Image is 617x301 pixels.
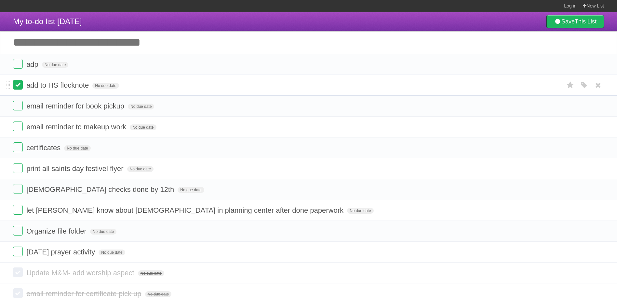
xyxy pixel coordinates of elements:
span: add to HS flocknote [26,81,90,89]
label: Done [13,142,23,152]
span: [DATE] prayer activity [26,248,97,256]
label: Star task [564,80,577,91]
span: certificates [26,144,62,152]
span: No due date [347,208,373,214]
span: No due date [145,291,171,297]
span: email reminder for book pickup [26,102,126,110]
span: No due date [42,62,68,68]
label: Done [13,122,23,131]
span: [DEMOGRAPHIC_DATA] checks done by 12th [26,185,176,193]
span: email reminder to makeup work [26,123,128,131]
label: Done [13,80,23,90]
span: No due date [90,229,116,235]
span: Update M&M- add worship aspect [26,269,136,277]
span: adp [26,60,40,68]
a: SaveThis List [546,15,604,28]
span: let [PERSON_NAME] know about [DEMOGRAPHIC_DATA] in planning center after done paperwork [26,206,345,214]
span: My to-do list [DATE] [13,17,82,26]
span: print all saints day festivel flyer [26,165,125,173]
b: This List [575,18,597,25]
label: Done [13,101,23,110]
span: No due date [128,104,154,109]
label: Done [13,226,23,236]
span: No due date [64,145,90,151]
label: Done [13,267,23,277]
label: Done [13,247,23,256]
label: Done [13,205,23,215]
label: Done [13,184,23,194]
span: No due date [138,270,164,276]
label: Done [13,288,23,298]
span: No due date [178,187,204,193]
span: No due date [99,250,125,255]
label: Done [13,59,23,69]
span: No due date [92,83,119,89]
label: Done [13,163,23,173]
span: email reminder for certificate pick up [26,290,143,298]
span: No due date [130,124,156,130]
span: Organize file folder [26,227,88,235]
span: No due date [127,166,154,172]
